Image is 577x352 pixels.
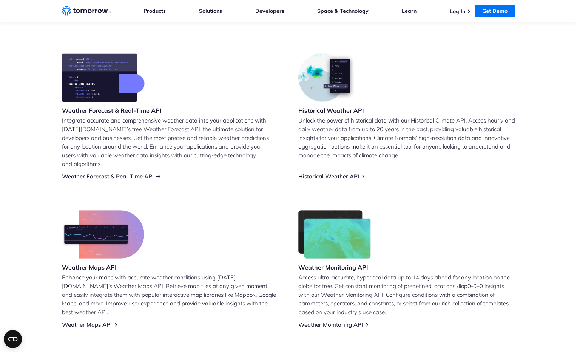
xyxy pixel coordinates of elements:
h3: Weather Maps API [62,263,144,271]
a: Home link [62,5,111,17]
button: Open CMP widget [4,330,22,348]
a: Weather Monitoring API [298,321,363,328]
h3: Weather Monitoring API [298,263,371,271]
a: Get Demo [475,5,515,17]
p: Unlock the power of historical data with our Historical Climate API. Access hourly and daily weat... [298,116,515,160]
a: Historical Weather API [298,173,359,180]
a: Products [143,8,166,14]
p: Access ultra-accurate, hyperlocal data up to 14 days ahead for any location on the globe for free... [298,273,515,316]
a: Solutions [199,8,222,14]
p: Integrate accurate and comprehensive weather data into your applications with [DATE][DOMAIN_NAME]... [62,116,279,168]
h3: Weather Forecast & Real-Time API [62,106,162,115]
a: Weather Forecast & Real-Time API [62,173,154,180]
a: Learn [402,8,417,14]
h3: Historical Weather API [298,106,364,115]
a: Developers [255,8,284,14]
a: Weather Maps API [62,321,112,328]
a: Log In [450,8,465,15]
p: Enhance your maps with accurate weather conditions using [DATE][DOMAIN_NAME]’s Weather Maps API. ... [62,273,279,316]
a: Space & Technology [317,8,369,14]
